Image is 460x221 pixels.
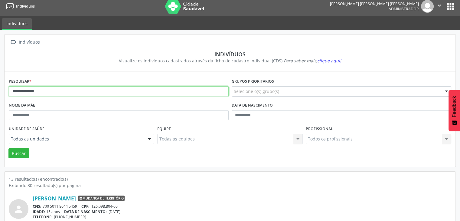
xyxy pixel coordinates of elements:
[9,124,44,134] label: Unidade de saúde
[8,148,29,159] button: Buscar
[64,209,107,214] span: DATA DE NASCIMENTO:
[389,6,419,12] span: Administrador
[9,182,451,189] div: Exibindo 30 resultado(s) por página
[9,77,31,86] label: Pesquisar
[91,204,118,209] span: 126.098.804-05
[11,136,142,142] span: Todas as unidades
[33,209,451,214] div: 15 anos
[13,58,447,64] div: Visualize os indivíduos cadastrados através da ficha de cadastro individual (CDS).
[284,58,341,64] i: Para saber mais,
[232,101,273,110] label: Data de nascimento
[449,90,460,131] button: Feedback - Mostrar pesquisa
[317,58,341,64] span: clique aqui!
[16,4,35,9] span: Indivíduos
[9,176,451,182] div: 13 resultado(s) encontrado(s)
[13,51,447,58] div: Indivíduos
[306,124,333,134] label: Profissional
[33,209,45,214] span: IDADE:
[2,18,32,30] a: Indivíduos
[18,38,41,47] div: Indivíduos
[330,1,419,6] div: [PERSON_NAME] [PERSON_NAME] [PERSON_NAME]
[157,124,171,134] label: Equipe
[13,204,24,215] i: person
[81,204,90,209] span: CPF:
[78,196,125,201] span: Mudança de território
[33,214,451,219] div: [PHONE_NUMBER]
[234,88,279,94] span: Selecione o(s) grupo(s)
[9,38,41,47] a:  Indivíduos
[436,2,443,9] i: 
[445,1,456,12] button: apps
[4,1,35,11] a: Indivíduos
[33,195,76,202] a: [PERSON_NAME]
[9,101,35,110] label: Nome da mãe
[33,204,41,209] span: CNS:
[232,77,274,86] label: Grupos prioritários
[452,96,457,117] span: Feedback
[33,204,451,209] div: 700 5011 8644 5459
[33,214,53,219] span: TELEFONE:
[9,38,18,47] i: 
[109,209,120,214] span: [DATE]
